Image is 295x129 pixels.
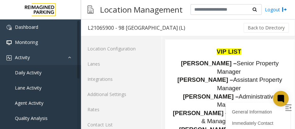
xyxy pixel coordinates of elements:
[14,87,70,93] span: [PERSON_NAME] –
[6,25,12,30] img: 'icon'
[15,24,38,30] span: Dashboard
[15,115,48,121] span: Quality Analysis
[81,56,162,71] a: Lanes
[87,2,94,17] img: pageIcon
[120,65,126,71] img: Open/Close Sidebar Menu
[12,37,68,44] span: [PERSON_NAME] –
[6,55,12,60] img: 'icon'
[18,54,74,60] span: [PERSON_NAME] –
[49,87,117,102] span: Vice President of Operations
[15,85,41,91] span: Lane Activity
[15,100,43,106] span: Agent Activity
[15,70,41,76] span: Daily Activity
[8,70,63,77] span: [PERSON_NAME] –
[67,70,107,75] a: General Information
[52,20,115,36] span: Senior Property Manager
[52,37,119,52] span: Assistant Property Manager
[81,41,162,56] a: Location Configuration
[88,24,185,32] div: L21065900 - 98 [GEOGRAPHIC_DATA] (L)
[51,9,76,16] span: VIP LIST
[15,54,30,60] span: Activity
[81,71,162,87] a: Integrations
[97,2,186,17] h3: Location Management
[15,39,38,45] span: Monitoring
[67,92,100,98] a: Rate Information
[244,23,289,33] button: Back to Directory
[67,115,85,120] a: Vend List
[67,81,108,86] a: Immediately Contact
[67,104,91,109] a: Contact List
[81,87,162,102] a: Additional Settings
[6,40,12,45] img: 'icon'
[52,54,113,69] span: Administrative Manager
[16,20,72,27] span: [PERSON_NAME] –
[282,6,287,13] img: logout
[265,6,287,13] a: Logout
[81,102,162,117] a: Rates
